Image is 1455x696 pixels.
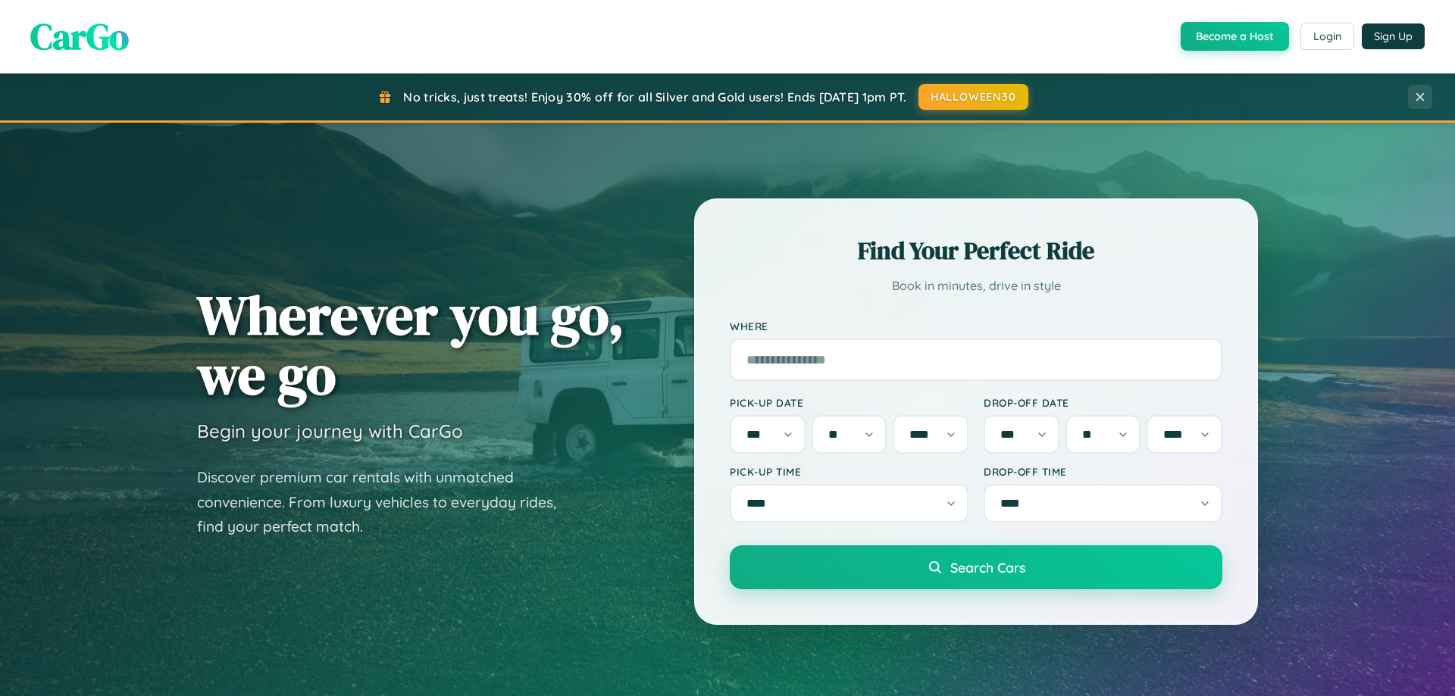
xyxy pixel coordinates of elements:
[30,11,129,61] span: CarGo
[730,465,968,478] label: Pick-up Time
[730,275,1222,297] p: Book in minutes, drive in style
[730,234,1222,267] h2: Find Your Perfect Ride
[403,89,906,105] span: No tricks, just treats! Enjoy 30% off for all Silver and Gold users! Ends [DATE] 1pm PT.
[984,396,1222,409] label: Drop-off Date
[730,545,1222,589] button: Search Cars
[730,396,968,409] label: Pick-up Date
[1300,23,1354,50] button: Login
[984,465,1222,478] label: Drop-off Time
[730,320,1222,332] label: Where
[918,84,1028,110] button: HALLOWEEN30
[197,465,576,539] p: Discover premium car rentals with unmatched convenience. From luxury vehicles to everyday rides, ...
[1362,23,1425,49] button: Sign Up
[950,559,1025,576] span: Search Cars
[197,420,463,442] h3: Begin your journey with CarGo
[197,285,624,404] h1: Wherever you go, we go
[1181,22,1289,51] button: Become a Host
